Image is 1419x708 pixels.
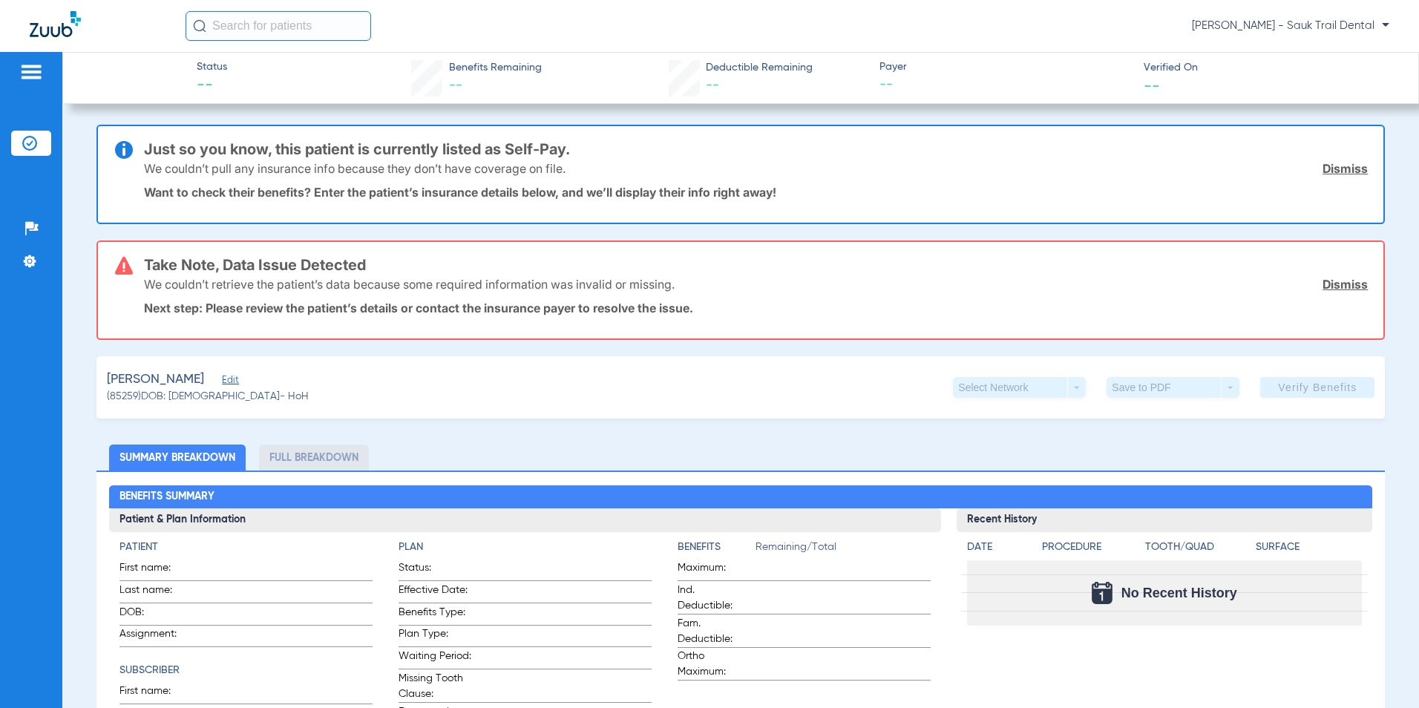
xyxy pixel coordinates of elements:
[678,540,756,560] app-breakdown-title: Benefits
[399,671,471,702] span: Missing Tooth Clause:
[144,142,1369,157] h3: Just so you know, this patient is currently listed as Self-Pay.
[119,560,192,580] span: First name:
[449,79,462,92] span: --
[1256,540,1361,555] h4: Surface
[399,626,471,646] span: Plan Type:
[957,508,1372,532] h3: Recent History
[115,141,133,159] img: info-icon
[119,663,373,678] h4: Subscriber
[144,301,1369,315] p: Next step: Please review the patient’s details or contact the insurance payer to resolve the issue.
[1144,60,1395,76] span: Verified On
[967,540,1029,560] app-breakdown-title: Date
[197,59,227,75] span: Status
[1144,77,1160,93] span: --
[1192,19,1389,33] span: [PERSON_NAME] - Sauk Trail Dental
[115,257,133,275] img: error-icon
[109,445,246,471] li: Summary Breakdown
[109,485,1372,509] h2: Benefits Summary
[109,508,940,532] h3: Patient & Plan Information
[449,60,542,76] span: Benefits Remaining
[193,19,206,33] img: Search Icon
[678,616,750,647] span: Fam. Deductible:
[678,560,750,580] span: Maximum:
[879,59,1131,75] span: Payer
[1042,540,1140,560] app-breakdown-title: Procedure
[1145,540,1251,555] h4: Tooth/Quad
[144,185,1369,200] p: Want to check their benefits? Enter the patient’s insurance details below, and we’ll display thei...
[107,389,309,404] span: (85259) DOB: [DEMOGRAPHIC_DATA] - HoH
[678,583,750,614] span: Ind. Deductible:
[1121,586,1237,600] span: No Recent History
[119,684,192,704] span: First name:
[399,605,471,625] span: Benefits Type:
[399,649,471,669] span: Waiting Period:
[706,60,813,76] span: Deductible Remaining
[119,626,192,646] span: Assignment:
[706,79,719,92] span: --
[399,560,471,580] span: Status:
[399,583,471,603] span: Effective Date:
[144,258,1369,272] h3: Take Note, Data Issue Detected
[1145,540,1251,560] app-breakdown-title: Tooth/Quad
[186,11,371,41] input: Search for patients
[222,375,235,389] span: Edit
[1042,540,1140,555] h4: Procedure
[879,76,1131,94] span: --
[119,605,192,625] span: DOB:
[144,277,675,292] p: We couldn’t retrieve the patient’s data because some required information was invalid or missing.
[30,11,81,37] img: Zuub Logo
[967,540,1029,555] h4: Date
[1092,582,1112,604] img: Calendar
[399,540,652,555] h4: Plan
[1256,540,1361,560] app-breakdown-title: Surface
[678,540,756,555] h4: Benefits
[259,445,369,471] li: Full Breakdown
[1323,277,1368,292] a: Dismiss
[119,540,373,555] h4: Patient
[144,161,566,176] p: We couldn’t pull any insurance info because they don’t have coverage on file.
[197,76,227,96] span: --
[107,370,204,389] span: [PERSON_NAME]
[678,649,750,680] span: Ortho Maximum:
[19,63,43,81] img: hamburger-icon
[119,583,192,603] span: Last name:
[1323,161,1368,176] a: Dismiss
[756,540,931,560] span: Remaining/Total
